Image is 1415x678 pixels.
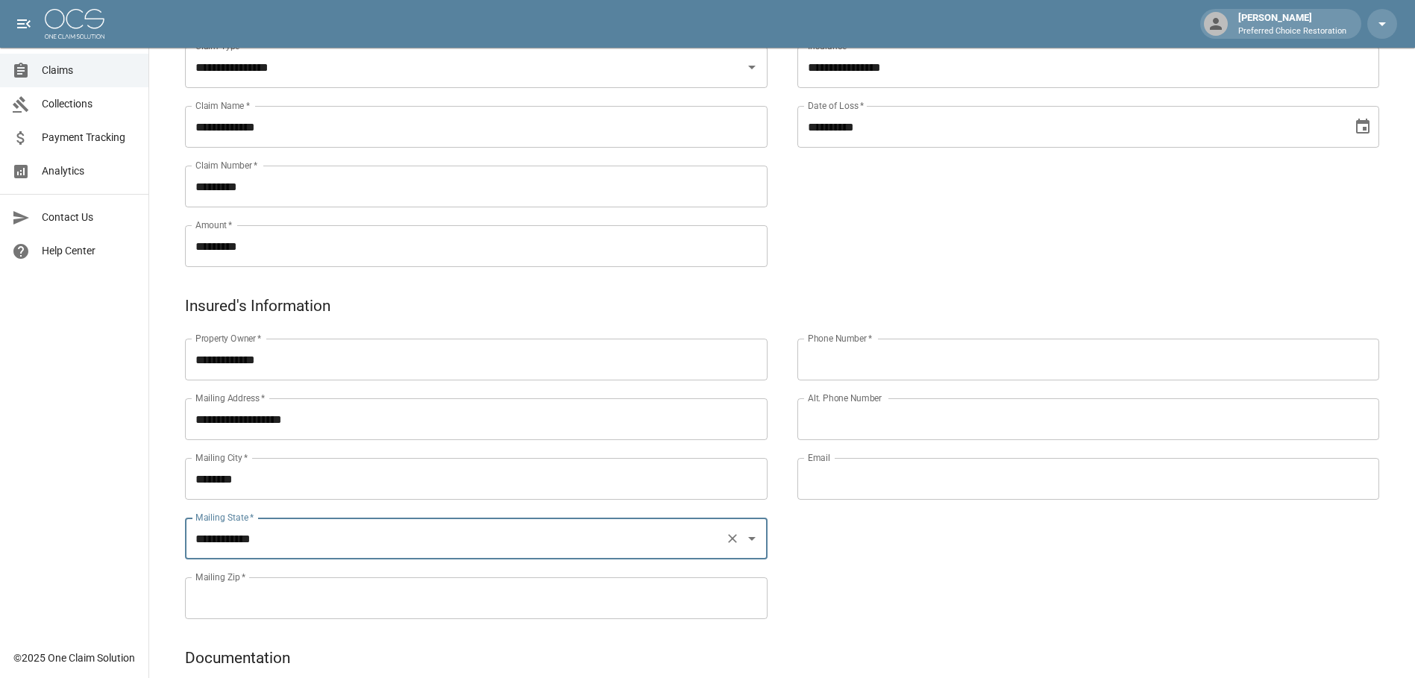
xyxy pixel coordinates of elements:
label: Date of Loss [808,99,864,112]
span: Analytics [42,163,137,179]
label: Mailing City [195,451,248,464]
p: Preferred Choice Restoration [1238,25,1346,38]
button: Open [741,528,762,549]
label: Mailing Zip [195,571,246,583]
label: Claim Number [195,159,257,172]
label: Email [808,451,830,464]
label: Claim Name [195,99,250,112]
div: [PERSON_NAME] [1232,10,1352,37]
label: Property Owner [195,332,262,345]
label: Mailing Address [195,392,265,404]
img: ocs-logo-white-transparent.png [45,9,104,39]
button: Open [741,57,762,78]
div: © 2025 One Claim Solution [13,650,135,665]
span: Payment Tracking [42,130,137,145]
button: Choose date, selected date is Sep 30, 2025 [1348,112,1378,142]
span: Help Center [42,243,137,259]
span: Contact Us [42,210,137,225]
span: Collections [42,96,137,112]
label: Amount [195,219,233,231]
label: Mailing State [195,511,254,524]
label: Phone Number [808,332,872,345]
button: open drawer [9,9,39,39]
label: Alt. Phone Number [808,392,882,404]
span: Claims [42,63,137,78]
button: Clear [722,528,743,549]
